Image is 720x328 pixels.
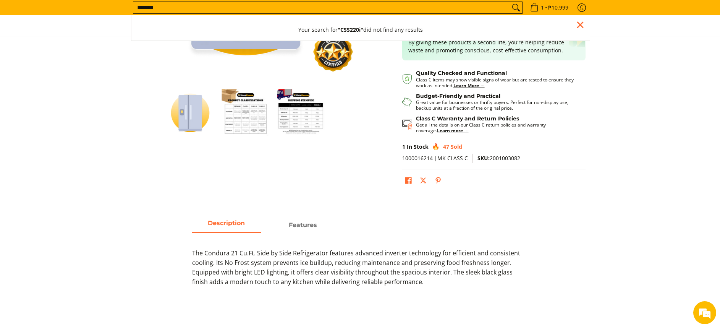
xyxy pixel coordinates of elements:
[222,89,269,136] img: Condura 21 Cu.Ft. No Frost, Side by Side Auto Inverter Refrigerator , Black Glass (Class C)-2
[269,218,337,233] a: Description 1
[402,154,468,162] span: 1000016214 |MK CLASS C
[416,122,578,133] p: Get all the details on our Class C return policies and warranty coverage.
[477,154,490,162] span: SKU:
[40,43,128,53] div: Chat with us now
[416,99,578,111] p: Great value for businesses or thrifty buyers. Perfect for non-display use, backup units at a frac...
[416,77,578,88] p: Class C items may show visible signs of wear but are tested to ensure they work as intended.
[416,93,500,99] strong: Budget-Friendly and Practical
[166,89,214,136] img: Condura 21 Cu.Ft. No Frost, Side by Side Auto Inverter Refrigerator , Black Glass (Class C)-1
[451,143,462,150] span: Sold
[408,38,579,54] p: By giving these products a second life, you’re helping reduce waste and promoting conscious, cost...
[192,218,261,233] a: Description
[192,248,528,294] p: The Condura 21 Cu.Ft. Side by Side Refrigerator features advanced inverter technology for efficie...
[4,209,146,235] textarea: Type your message and hit 'Enter'
[477,154,520,162] span: 2001003082
[289,221,317,229] strong: Features
[453,82,485,89] a: Learn More →
[407,143,429,150] span: In Stock
[192,218,261,232] span: Description
[510,2,522,13] button: Search
[44,96,105,174] span: We're online!
[403,175,414,188] a: Share on Facebook
[443,143,449,150] span: 47
[528,3,571,12] span: •
[574,19,586,31] div: Close pop up
[418,175,429,188] a: Post on X
[192,233,528,294] div: Description
[416,70,507,76] strong: Quality Checked and Functional
[338,26,363,33] strong: "CSS220i"
[547,5,570,10] span: ₱10,999
[540,5,545,10] span: 1
[416,115,519,122] strong: Class C Warranty and Return Policies
[277,89,325,136] img: mang-kosme-shipping-fee-guide-infographic
[291,19,430,41] button: Your search for"CSS220i"did not find any results
[437,127,469,134] a: Learn more →
[433,175,443,188] a: Pin on Pinterest
[402,143,405,150] span: 1
[125,4,144,22] div: Minimize live chat window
